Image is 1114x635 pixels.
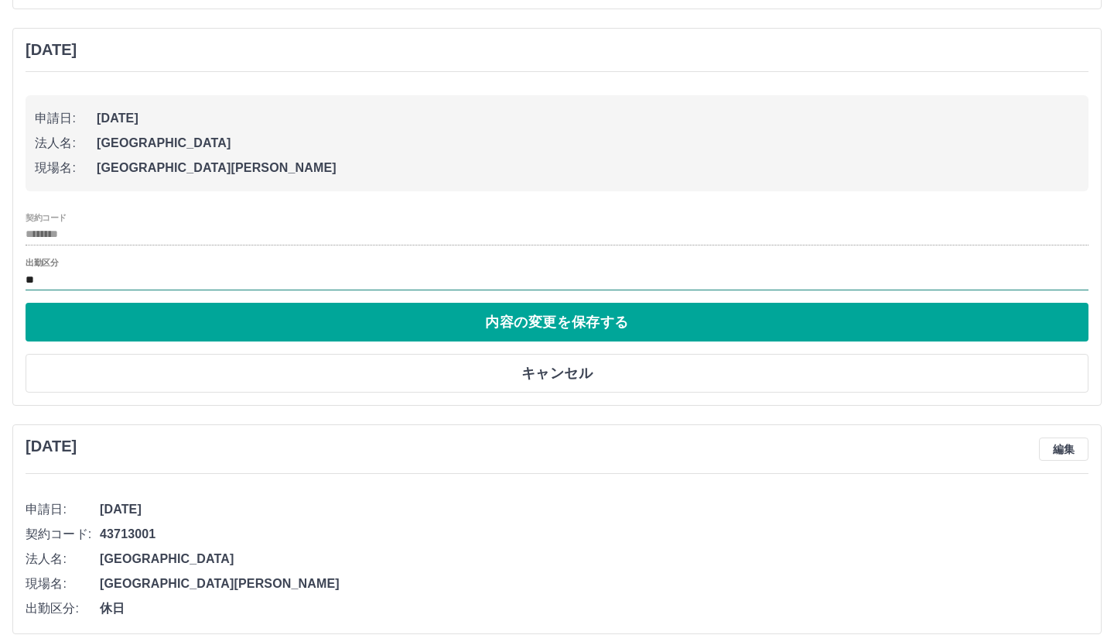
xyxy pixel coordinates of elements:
[26,500,100,519] span: 申請日:
[97,134,1079,153] span: [GEOGRAPHIC_DATA]
[100,500,1088,519] span: [DATE]
[26,438,77,455] h3: [DATE]
[35,109,97,128] span: 申請日:
[26,575,100,593] span: 現場名:
[100,599,1088,618] span: 休日
[100,525,1088,544] span: 43713001
[26,303,1088,342] button: 内容の変更を保存する
[26,41,77,59] h3: [DATE]
[97,159,1079,177] span: [GEOGRAPHIC_DATA][PERSON_NAME]
[26,257,58,269] label: 出勤区分
[1039,438,1088,461] button: 編集
[100,575,1088,593] span: [GEOGRAPHIC_DATA][PERSON_NAME]
[26,599,100,618] span: 出勤区分:
[26,525,100,544] span: 契約コード:
[97,109,1079,128] span: [DATE]
[26,211,67,223] label: 契約コード
[26,354,1088,393] button: キャンセル
[35,159,97,177] span: 現場名:
[100,550,1088,568] span: [GEOGRAPHIC_DATA]
[26,550,100,568] span: 法人名:
[35,134,97,153] span: 法人名:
